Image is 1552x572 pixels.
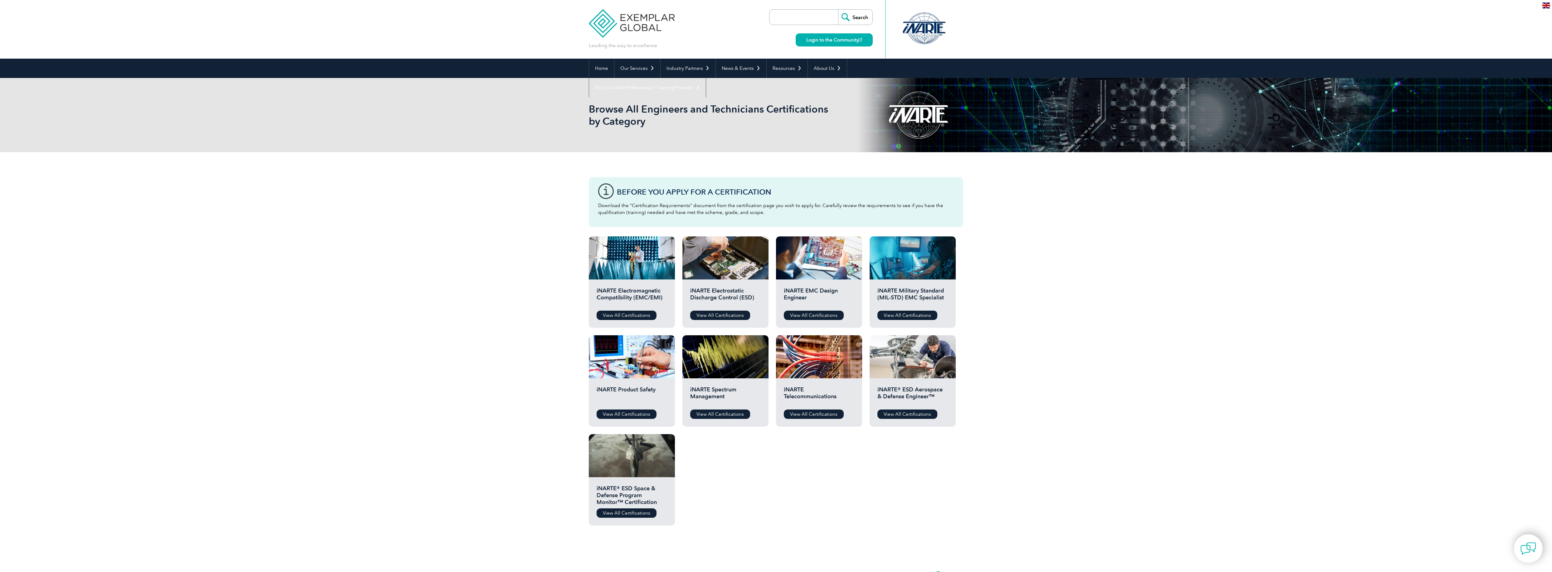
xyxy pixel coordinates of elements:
h2: iNARTE Electromagnetic Compatibility (EMC/EMI) [597,287,667,306]
a: View All Certifications [690,410,750,419]
a: News & Events [716,59,766,78]
a: View All Certifications [877,311,937,320]
a: View All Certifications [877,410,937,419]
h2: iNARTE Military Standard (MIL-STD) EMC Specialist [877,287,948,306]
h2: iNARTE Electrostatic Discharge Control (ESD) [690,287,761,306]
img: open_square.png [859,38,862,41]
h2: iNARTE EMC Design Engineer [784,287,854,306]
h3: Before You Apply For a Certification [617,188,954,196]
h2: iNARTE® ESD Aerospace & Defense Engineer™ [877,386,948,405]
p: Leading the way to excellence [589,42,657,49]
img: en [1542,2,1550,8]
p: Download the “Certification Requirements” document from the certification page you wish to apply ... [598,202,954,216]
h2: iNARTE Product Safety [597,386,667,405]
a: View All Certifications [690,311,750,320]
a: View All Certifications [597,410,656,419]
a: Login to the Community [796,33,873,46]
h2: iNARTE® ESD Space & Defense Program Monitor™ Certification [597,485,667,504]
img: contact-chat.png [1520,541,1536,556]
a: View All Certifications [597,311,656,320]
a: View All Certifications [784,410,844,419]
a: About Us [808,59,847,78]
h1: Browse All Engineers and Technicians Certifications by Category [589,103,828,127]
a: Resources [767,59,808,78]
a: Home [589,59,614,78]
h2: iNARTE Spectrum Management [690,386,761,405]
input: Search [838,10,872,25]
a: View All Certifications [597,508,656,518]
h2: iNARTE Telecommunications [784,386,854,405]
a: Industry Partners [661,59,715,78]
a: Our Services [614,59,660,78]
a: View All Certifications [784,311,844,320]
a: Find Certified Professional / Training Provider [589,78,706,97]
